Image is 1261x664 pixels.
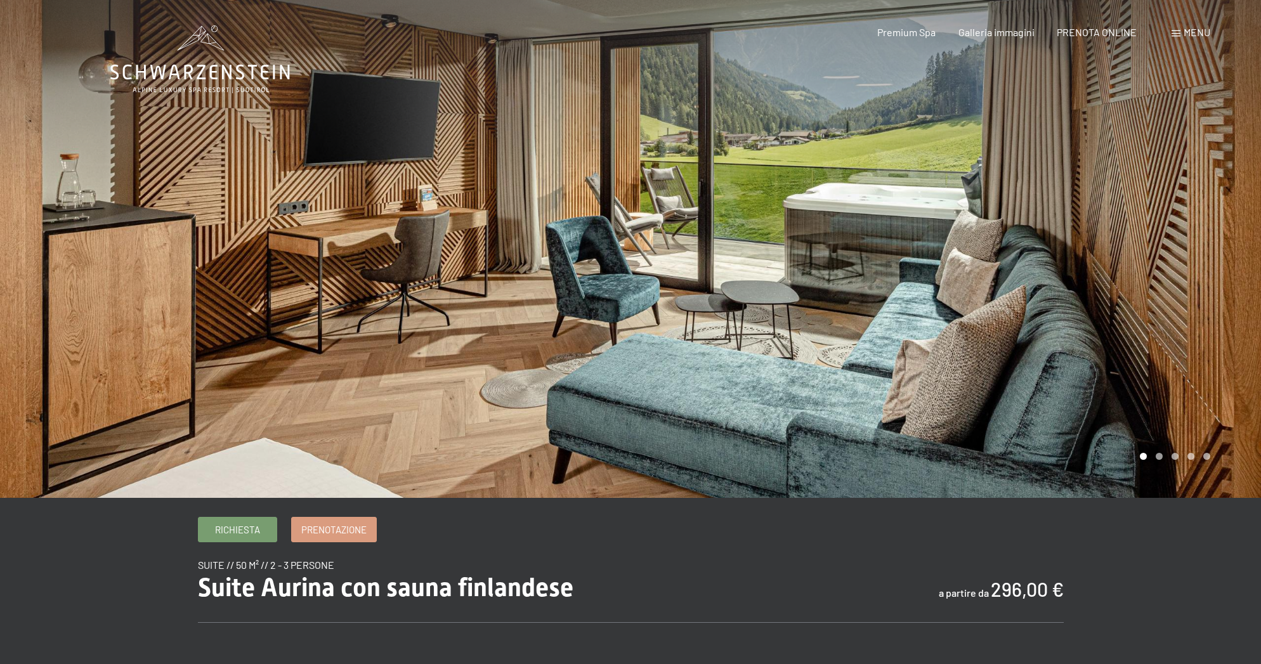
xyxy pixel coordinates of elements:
a: PRENOTA ONLINE [1057,26,1137,38]
span: suite // 50 m² // 2 - 3 persone [198,559,334,571]
span: Richiesta [215,523,260,537]
span: Prenotazione [301,523,367,537]
span: Suite Aurina con sauna finlandese [198,573,573,602]
a: Prenotazione [292,518,376,542]
span: Menu [1184,26,1210,38]
b: 296,00 € [991,578,1064,601]
a: Premium Spa [877,26,936,38]
span: a partire da [939,587,989,599]
a: Galleria immagini [958,26,1035,38]
a: Richiesta [199,518,277,542]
